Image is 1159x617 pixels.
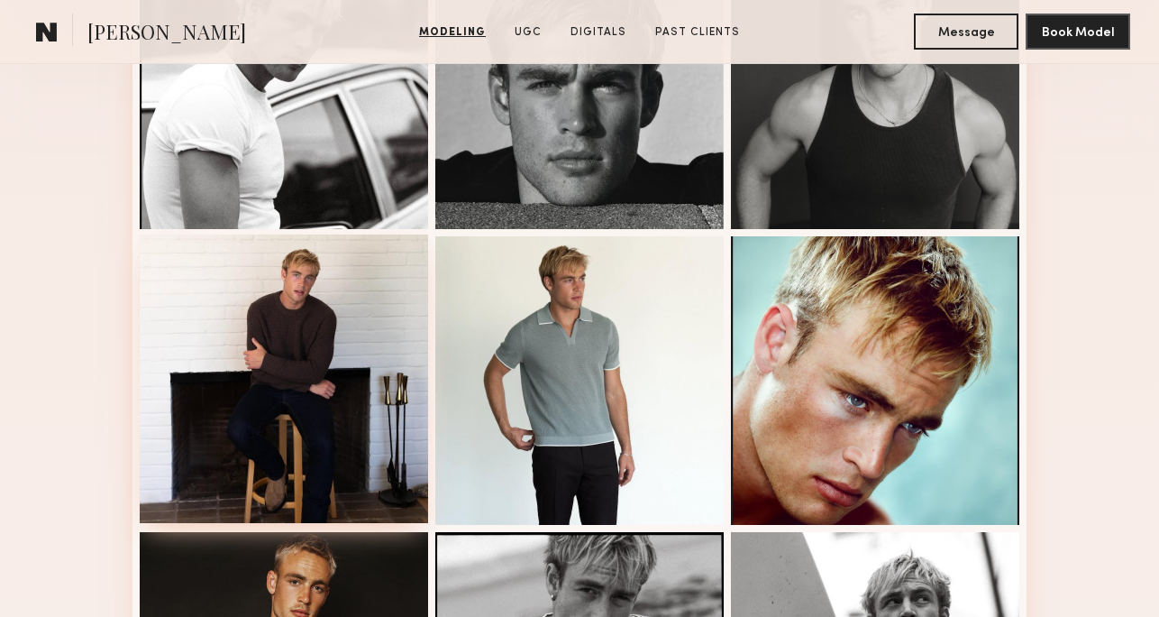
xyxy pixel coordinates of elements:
[648,24,747,41] a: Past Clients
[1026,14,1130,50] button: Book Model
[563,24,634,41] a: Digitals
[412,24,493,41] a: Modeling
[914,14,1018,50] button: Message
[87,18,246,50] span: [PERSON_NAME]
[507,24,549,41] a: UGC
[1026,23,1130,39] a: Book Model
